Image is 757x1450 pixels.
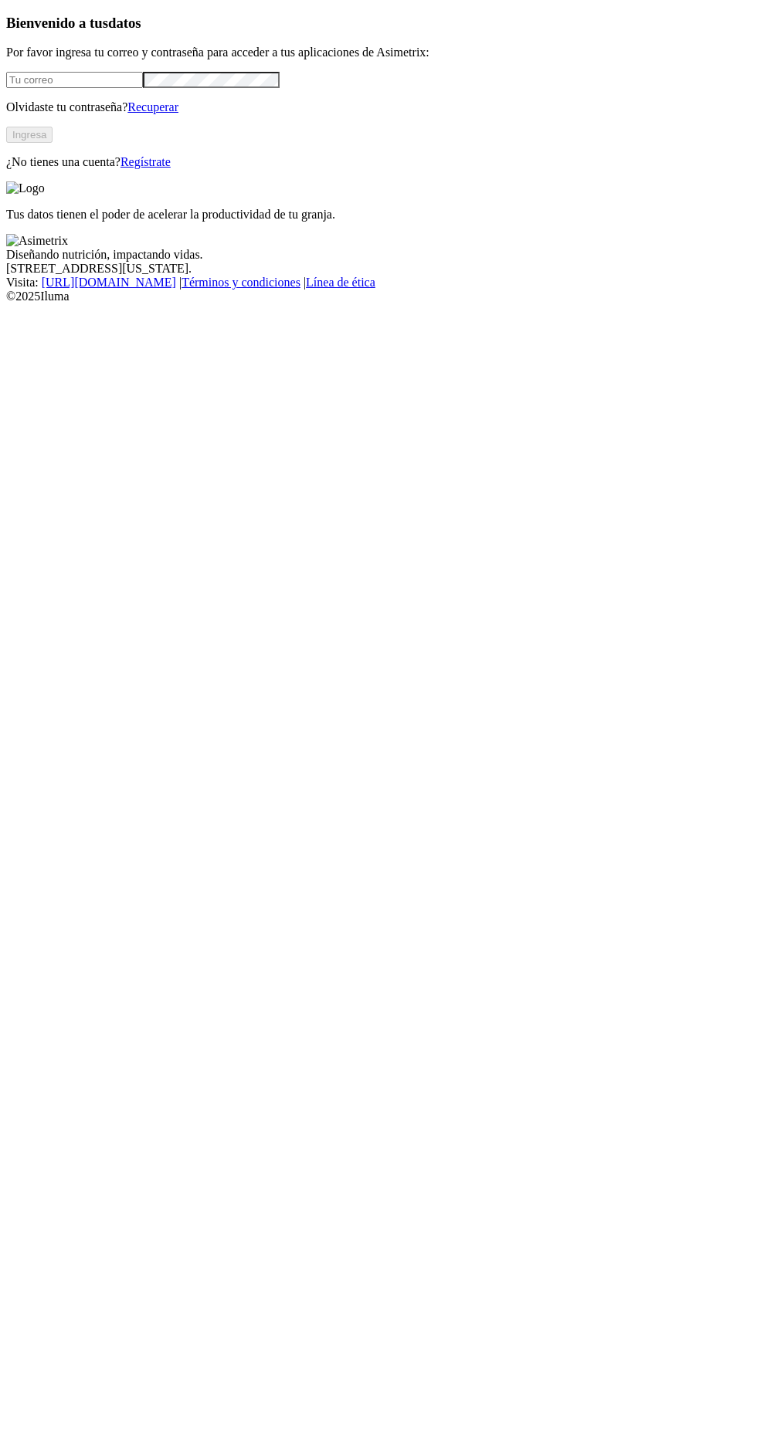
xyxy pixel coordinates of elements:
input: Tu correo [6,72,143,88]
p: Por favor ingresa tu correo y contraseña para acceder a tus aplicaciones de Asimetrix: [6,46,751,59]
a: Regístrate [121,155,171,168]
span: datos [108,15,141,31]
img: Logo [6,181,45,195]
div: [STREET_ADDRESS][US_STATE]. [6,262,751,276]
p: Tus datos tienen el poder de acelerar la productividad de tu granja. [6,208,751,222]
a: Línea de ética [306,276,375,289]
div: Visita : | | [6,276,751,290]
button: Ingresa [6,127,53,143]
div: Diseñando nutrición, impactando vidas. [6,248,751,262]
a: Términos y condiciones [182,276,300,289]
p: ¿No tienes una cuenta? [6,155,751,169]
p: Olvidaste tu contraseña? [6,100,751,114]
h3: Bienvenido a tus [6,15,751,32]
div: © 2025 Iluma [6,290,751,303]
a: Recuperar [127,100,178,113]
a: [URL][DOMAIN_NAME] [42,276,176,289]
img: Asimetrix [6,234,68,248]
